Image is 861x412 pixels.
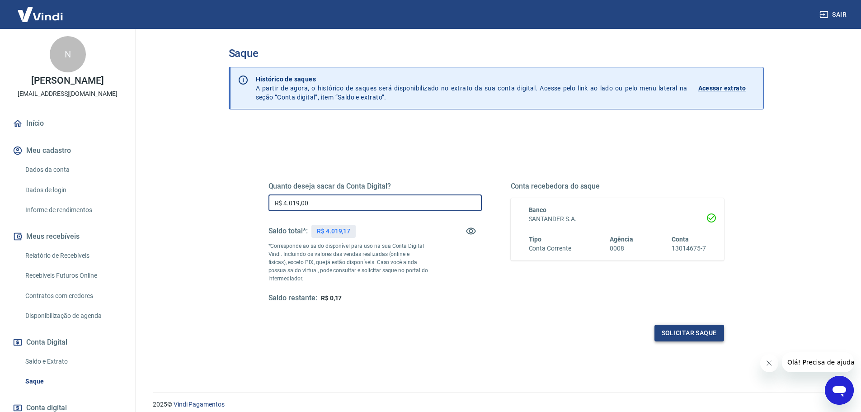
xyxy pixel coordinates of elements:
p: [EMAIL_ADDRESS][DOMAIN_NAME] [18,89,118,99]
a: Vindi Pagamentos [174,401,225,408]
h6: SANTANDER S.A. [529,214,706,224]
img: Vindi [11,0,70,28]
p: Acessar extrato [698,84,746,93]
iframe: Fechar mensagem [760,354,778,372]
span: Olá! Precisa de ajuda? [5,6,76,14]
button: Solicitar saque [654,325,724,341]
h5: Conta recebedora do saque [511,182,724,191]
a: Relatório de Recebíveis [22,246,124,265]
h5: Saldo total*: [268,227,308,236]
h6: 13014675-7 [672,244,706,253]
h3: Saque [229,47,764,60]
a: Início [11,114,124,133]
p: Histórico de saques [256,75,687,84]
a: Recebíveis Futuros Online [22,266,124,285]
a: Dados de login [22,181,124,199]
button: Sair [818,6,850,23]
button: Conta Digital [11,332,124,352]
a: Informe de rendimentos [22,201,124,219]
span: Banco [529,206,547,213]
div: N [50,36,86,72]
h5: Saldo restante: [268,294,317,303]
button: Meu cadastro [11,141,124,161]
a: Saldo e Extrato [22,352,124,371]
button: Meus recebíveis [11,227,124,246]
iframe: Mensagem da empresa [782,352,854,372]
a: Disponibilização de agenda [22,307,124,325]
a: Saque [22,372,124,391]
h5: Quanto deseja sacar da Conta Digital? [268,182,482,191]
p: *Corresponde ao saldo disponível para uso na sua Conta Digital Vindi. Incluindo os valores das ve... [268,242,428,283]
a: Acessar extrato [698,75,756,102]
h6: 0008 [610,244,633,253]
span: R$ 0,17 [321,294,342,302]
a: Dados da conta [22,161,124,179]
a: Contratos com credores [22,287,124,305]
iframe: Botão para abrir a janela de mensagens [825,376,854,405]
span: Agência [610,236,633,243]
p: A partir de agora, o histórico de saques será disponibilizado no extrato da sua conta digital. Ac... [256,75,687,102]
p: R$ 4.019,17 [317,227,350,236]
span: Tipo [529,236,542,243]
h6: Conta Corrente [529,244,571,253]
p: [PERSON_NAME] [31,76,104,85]
span: Conta [672,236,689,243]
p: 2025 © [153,400,839,409]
